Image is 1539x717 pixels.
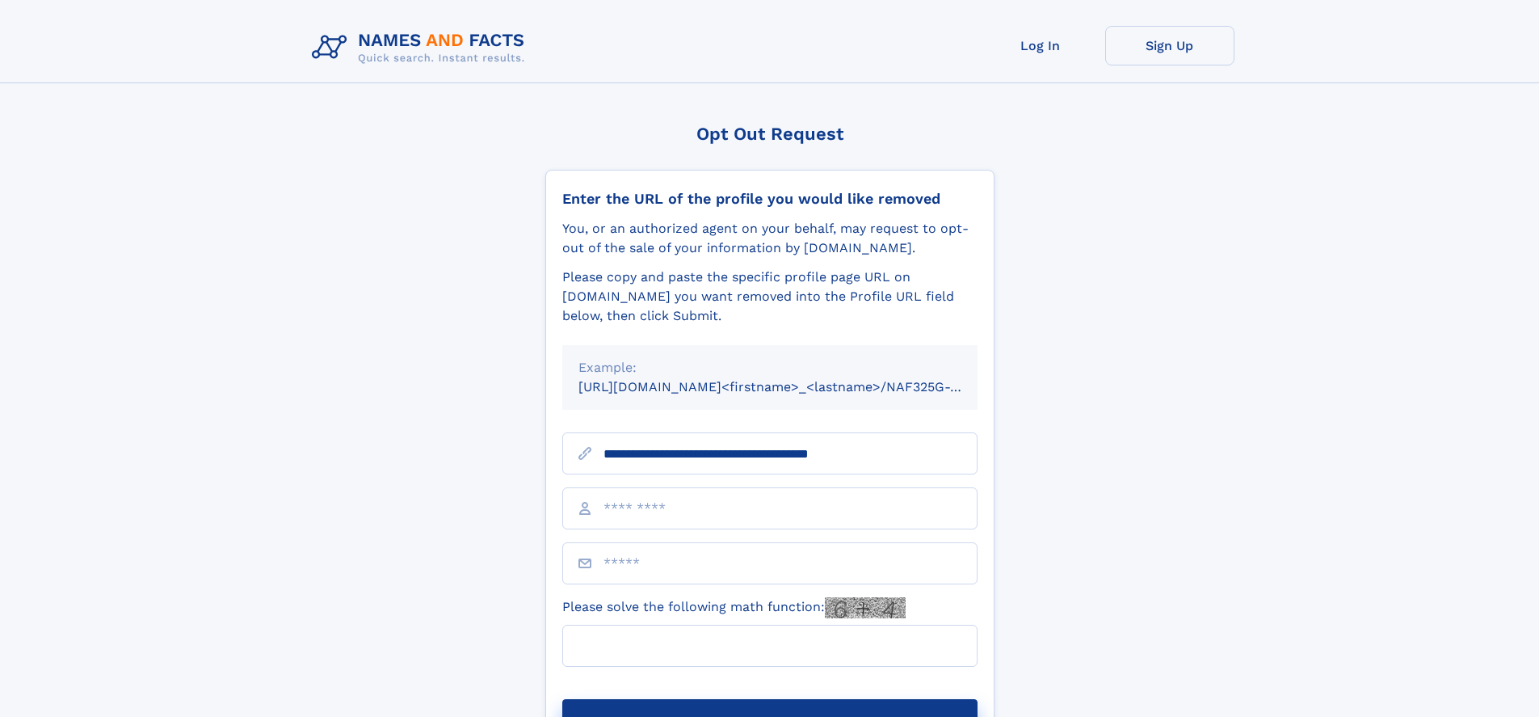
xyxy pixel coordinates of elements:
a: Log In [976,26,1105,65]
label: Please solve the following math function: [562,597,906,618]
div: Example: [578,358,961,377]
div: You, or an authorized agent on your behalf, may request to opt-out of the sale of your informatio... [562,219,978,258]
div: Enter the URL of the profile you would like removed [562,190,978,208]
div: Please copy and paste the specific profile page URL on [DOMAIN_NAME] you want removed into the Pr... [562,268,978,326]
a: Sign Up [1105,26,1234,65]
small: [URL][DOMAIN_NAME]<firstname>_<lastname>/NAF325G-xxxxxxxx [578,379,1008,394]
div: Opt Out Request [545,124,994,144]
img: Logo Names and Facts [305,26,538,70]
